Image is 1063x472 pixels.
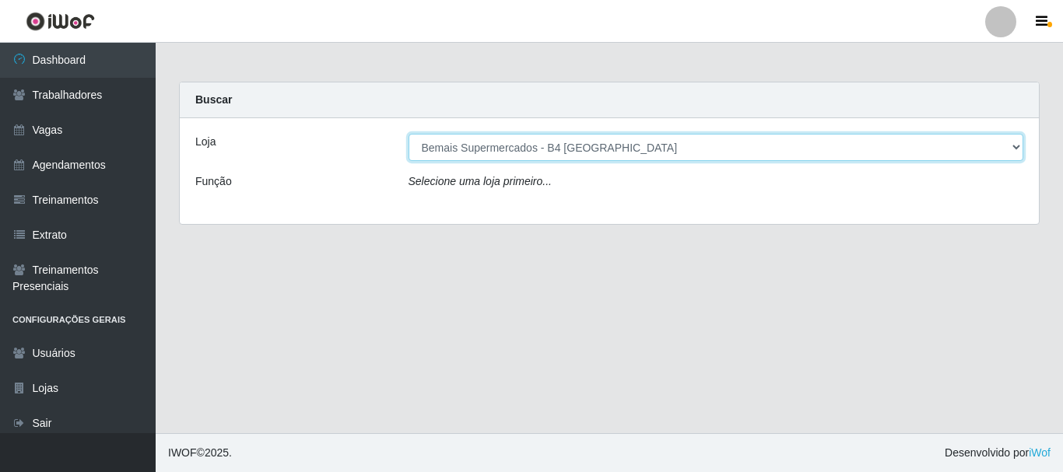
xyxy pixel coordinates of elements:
[1029,446,1051,459] a: iWof
[26,12,95,31] img: CoreUI Logo
[195,93,232,106] strong: Buscar
[195,134,216,150] label: Loja
[195,173,232,190] label: Função
[409,175,552,187] i: Selecione uma loja primeiro...
[168,446,197,459] span: IWOF
[945,445,1051,461] span: Desenvolvido por
[168,445,232,461] span: © 2025 .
